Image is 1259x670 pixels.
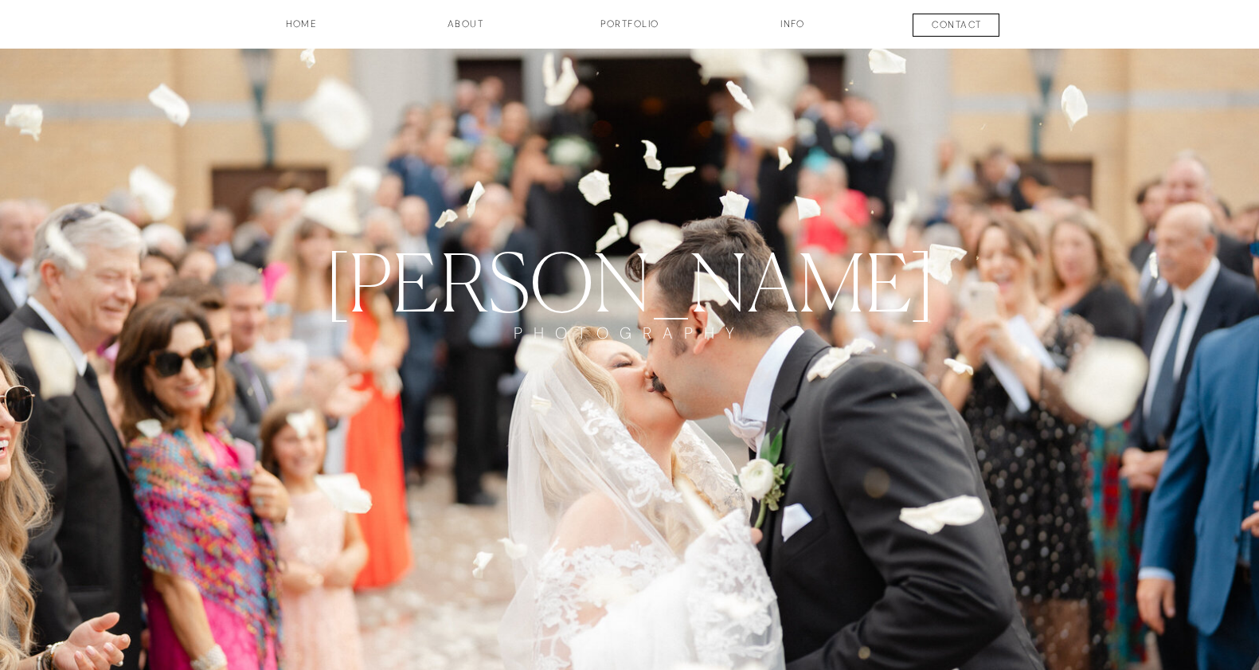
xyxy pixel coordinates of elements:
a: contact [898,18,1016,37]
a: INFO [753,17,833,44]
a: about [426,17,506,44]
a: PHOTOGRAPHY [495,323,765,372]
a: [PERSON_NAME] [290,235,971,323]
a: HOME [243,17,361,44]
a: Portfolio [571,17,689,44]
